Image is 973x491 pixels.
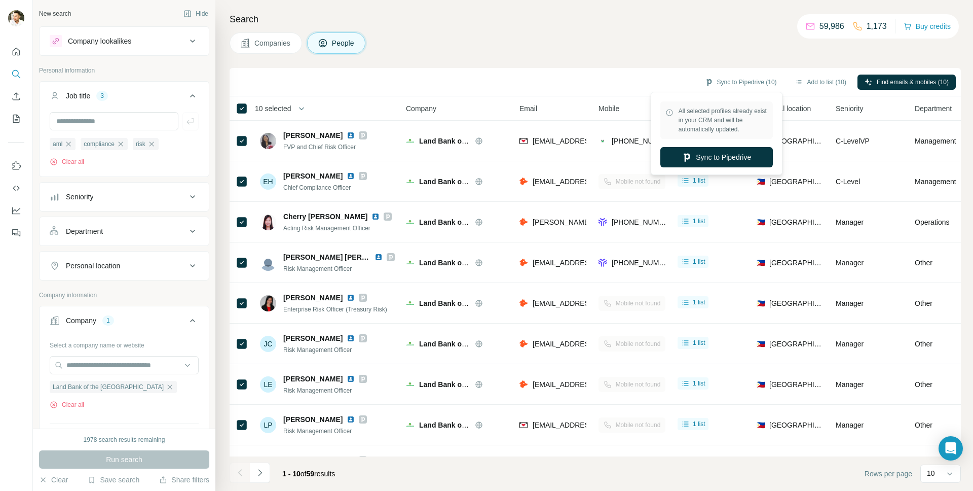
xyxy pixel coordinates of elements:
span: [GEOGRAPHIC_DATA] [769,258,824,268]
span: Risk Management Officer [283,265,352,272]
span: [GEOGRAPHIC_DATA] [769,379,824,390]
button: Feedback [8,224,24,242]
span: Manager [836,259,864,267]
span: [EMAIL_ADDRESS][DOMAIN_NAME] [533,259,653,267]
img: provider hunter logo [519,177,528,187]
span: [PERSON_NAME] [283,333,343,343]
button: Navigate to next page [250,463,270,483]
span: FVP and Chief Risk Officer [283,144,356,151]
span: of [301,470,307,478]
img: provider findymail logo [519,420,528,430]
img: Logo of Land Bank of the Philippines [406,261,414,265]
button: Quick start [8,43,24,61]
img: provider hunter logo [519,379,528,390]
img: Logo of Land Bank of the Philippines [406,423,414,427]
h4: Search [230,12,961,26]
span: Email [519,103,537,114]
span: 1 list [693,176,705,185]
img: Logo of Land Bank of the Philippines [406,220,414,224]
span: Risk Management Officer [283,387,352,394]
span: 1 list [693,338,705,347]
p: Company information [39,291,209,300]
img: Logo of Land Bank of the Philippines [406,180,414,184]
span: C-Level [836,178,860,186]
img: Logo of Land Bank of the Philippines [406,382,414,387]
span: Rows per page [865,469,912,479]
span: Land Bank of the [GEOGRAPHIC_DATA] [419,421,554,429]
img: LinkedIn logo [347,456,355,464]
span: [PHONE_NUMBER] [612,218,676,226]
span: [PERSON_NAME][EMAIL_ADDRESS][DOMAIN_NAME] [533,218,711,226]
span: [EMAIL_ADDRESS][DOMAIN_NAME] [533,340,653,348]
button: Hide [176,6,215,21]
span: Risk Management Officer [283,346,352,354]
button: Share filters [159,475,209,485]
span: Other [915,298,932,308]
img: LinkedIn logo [347,294,355,302]
div: Personal location [66,261,120,271]
div: 3 [96,91,108,100]
span: Find emails & mobiles (10) [877,78,949,87]
span: Personal location [757,103,811,114]
span: [GEOGRAPHIC_DATA] [769,339,824,349]
span: 🇵🇭 [757,339,765,349]
span: [GEOGRAPHIC_DATA] [769,177,824,187]
span: Land Bank of the [GEOGRAPHIC_DATA] [419,218,554,226]
img: LinkedIn logo [371,213,380,221]
span: 1 list [693,298,705,307]
span: Management [915,136,956,146]
button: Add to list (10) [788,75,853,90]
span: Manager [836,299,864,307]
span: 1 - 10 [282,470,301,478]
button: Company1 [40,308,209,337]
span: [EMAIL_ADDRESS][DOMAIN_NAME] [533,137,653,145]
span: 1 list [693,419,705,429]
p: Personal information [39,66,209,75]
div: Company lookalikes [68,36,131,46]
img: provider hunter logo [519,258,528,268]
span: [EMAIL_ADDRESS][DOMAIN_NAME] [533,299,653,307]
p: 59,986 [819,20,844,32]
img: provider contactout logo [598,136,607,146]
span: [PERSON_NAME] [283,374,343,384]
span: Land Bank of the [GEOGRAPHIC_DATA] [53,382,164,392]
img: Avatar [8,10,24,26]
img: Avatar [260,295,276,311]
button: Clear [39,475,68,485]
span: Land Bank of the [GEOGRAPHIC_DATA] [419,380,554,389]
span: 🇵🇭 [757,217,765,227]
span: [GEOGRAPHIC_DATA] [769,217,824,227]
span: Other [915,379,932,390]
div: Job title [66,91,90,101]
button: Personal location [40,254,209,278]
span: [PERSON_NAME] [283,171,343,181]
span: Manager [836,380,864,389]
span: 1 list [693,257,705,266]
span: Acting Risk Management Officer [283,225,370,232]
img: LinkedIn logo [347,334,355,342]
span: compliance [84,139,115,149]
span: [EMAIL_ADDRESS][DOMAIN_NAME] [533,380,653,389]
div: 1978 search results remaining [84,435,165,444]
button: Use Surfe on LinkedIn [8,157,24,175]
span: Chief Compliance Officer [283,184,351,191]
img: LinkedIn logo [347,131,355,139]
img: Avatar [260,214,276,230]
img: Logo of Land Bank of the Philippines [406,139,414,143]
span: 1 list [693,379,705,388]
span: [PHONE_NUMBER] [612,137,676,145]
span: Enterprise Risk Officer (Treasury Risk) [283,306,387,313]
span: Land Bank of the [GEOGRAPHIC_DATA] [419,178,554,186]
span: C-Level VP [836,137,870,145]
span: Land Bank of the [GEOGRAPHIC_DATA] [419,340,554,348]
div: Open Intercom Messenger [939,436,963,461]
span: [GEOGRAPHIC_DATA] [769,420,824,430]
span: Cherry [PERSON_NAME] [283,212,367,222]
span: Other [915,339,932,349]
span: [PERSON_NAME] [283,414,343,425]
div: JC [260,336,276,352]
button: Use Surfe API [8,179,24,197]
span: All selected profiles already exist in your CRM and will be automatically updated. [679,107,768,134]
span: Company [406,103,436,114]
button: Company lookalikes [40,29,209,53]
